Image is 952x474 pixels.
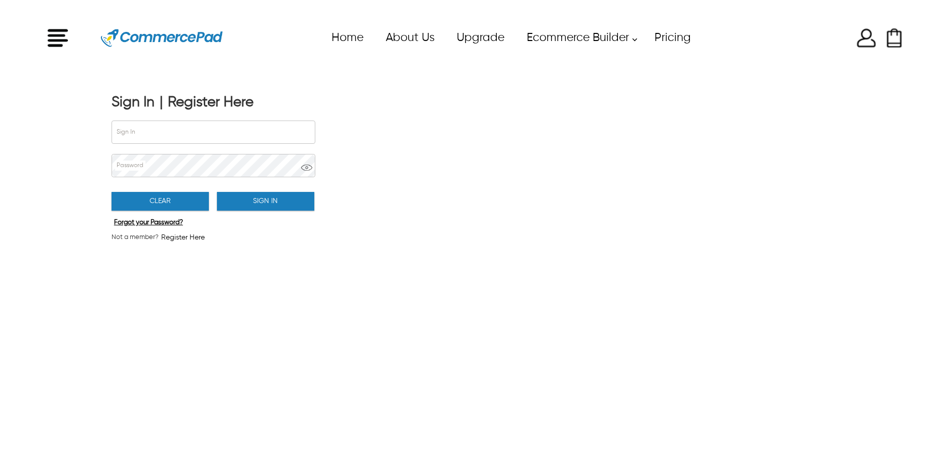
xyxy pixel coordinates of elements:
button: Forgot your Password? [112,216,186,229]
a: Home [320,26,374,49]
button: Sign In [217,192,314,211]
div: Sign In [112,94,155,111]
img: profile-header-menu-icon-v4 [856,28,876,48]
span: Register Here [161,232,205,243]
img: shopping-cart-header-icon-v4 [884,28,904,48]
a: Ecommerce Builder [515,26,643,49]
a: About Us [374,26,445,49]
a: Website Logo for Commerce Pad [93,15,230,61]
img: Website Logo for Commerce Pad [101,15,223,61]
div: Register Here [168,94,253,111]
button: Clear [112,192,209,211]
div: Shopping Cart [886,28,902,48]
span: Not a member? [112,232,159,243]
a: Upgrade [445,26,515,49]
a: Pricing [643,26,702,49]
div: | [160,94,163,111]
a: Shopping Cart [884,28,904,48]
img: hamburger-menu-icon-v4 [48,28,68,48]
